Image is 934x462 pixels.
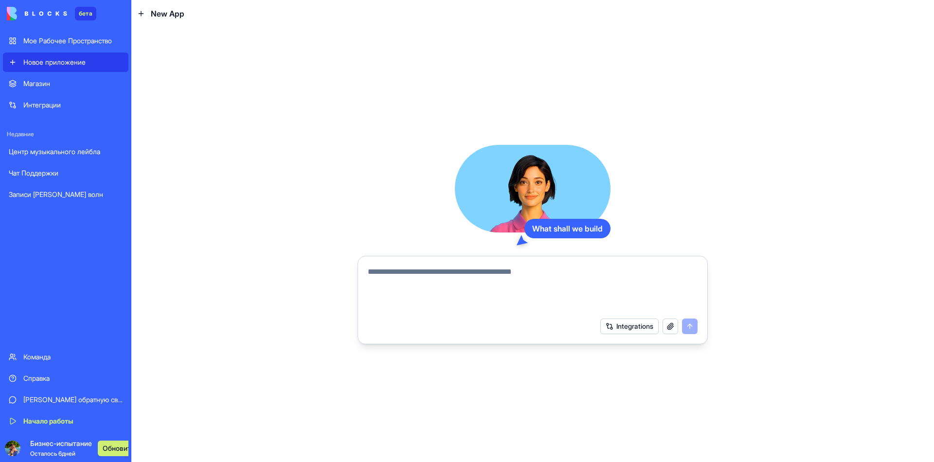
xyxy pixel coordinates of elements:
a: Обновить [98,441,121,456]
img: ACg8ocJ0ucy52DokSfic6W25no1xODZg9yTSDHBMLcirAik8PbV1O_E=s96-c [5,441,20,456]
a: Интеграции [3,95,128,115]
a: бета [7,7,96,20]
a: Справка [3,369,128,388]
div: Центр музыкального лейбла [9,147,123,157]
div: Чат Поддержки [9,168,123,178]
div: [PERSON_NAME] обратную связь [23,395,123,405]
span: Бизнес-испытание [30,439,92,458]
a: Чат Поддержки [3,163,128,183]
a: Начало работы [3,411,128,431]
a: Команда [3,347,128,367]
a: [PERSON_NAME] обратную связь [3,390,128,409]
a: Магазин [3,74,128,93]
span: Осталось 6 дней [30,450,75,457]
div: Записи [PERSON_NAME] волн [9,190,123,199]
a: Записи [PERSON_NAME] волн [3,185,128,204]
div: Справка [23,373,123,383]
button: Integrations [600,319,659,334]
a: Центр музыкального лейбла [3,142,128,161]
div: Команда [23,352,123,362]
div: Магазин [23,79,123,89]
a: Мое Рабочее Пространство [3,31,128,51]
button: Обновить [98,441,140,456]
div: Новое приложение [23,57,123,67]
div: Начало работы [23,416,123,426]
span: Недавние [3,130,128,138]
span: New App [151,8,184,19]
a: Новое приложение [3,53,128,72]
div: What shall we build [524,219,611,238]
img: логотип [7,7,67,20]
div: Интеграции [23,100,123,110]
div: Мое Рабочее Пространство [23,36,123,46]
div: бета [75,7,96,20]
